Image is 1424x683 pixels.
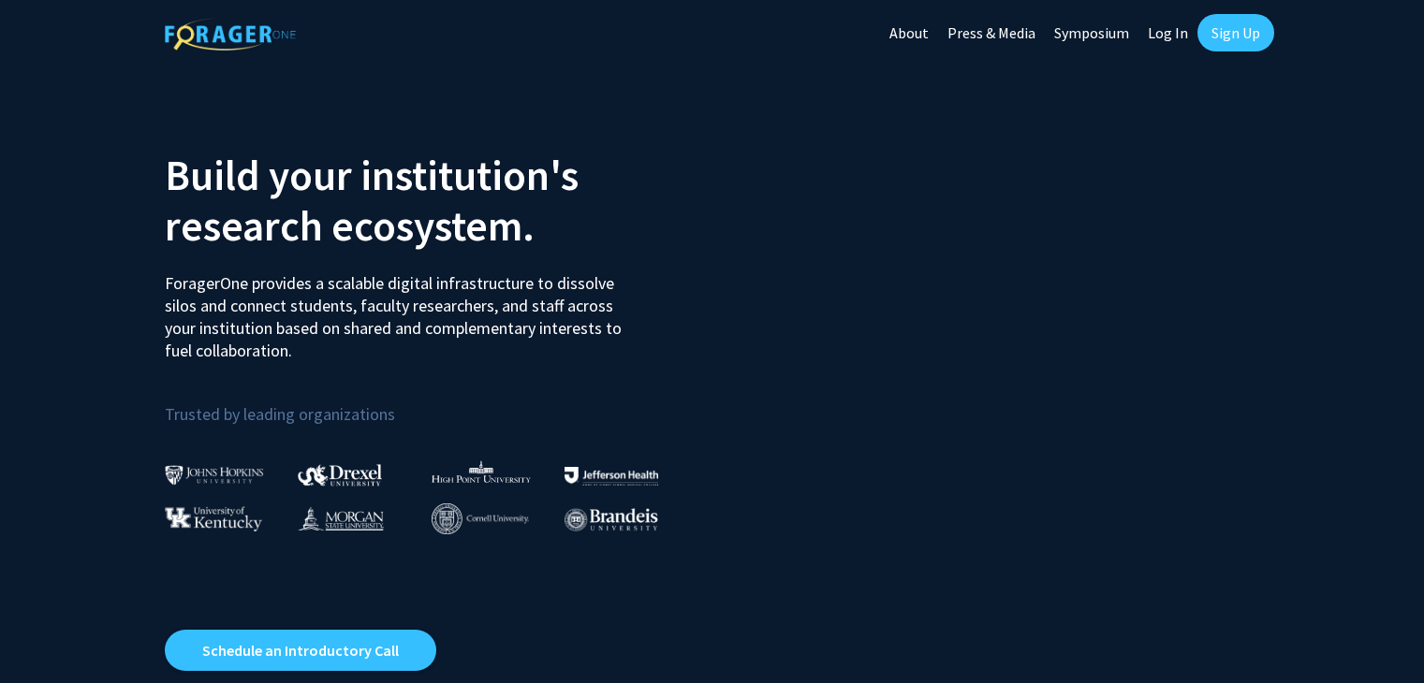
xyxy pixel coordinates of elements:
p: ForagerOne provides a scalable digital infrastructure to dissolve silos and connect students, fac... [165,258,635,362]
img: Morgan State University [298,506,384,530]
p: Trusted by leading organizations [165,377,698,429]
img: Cornell University [432,503,529,534]
img: Thomas Jefferson University [565,467,658,485]
img: ForagerOne Logo [165,18,296,51]
img: Brandeis University [565,508,658,531]
img: Drexel University [298,464,382,486]
img: University of Kentucky [165,506,262,531]
img: Johns Hopkins University [165,465,264,485]
img: High Point University [432,460,531,483]
h2: Build your institution's research ecosystem. [165,150,698,251]
a: Sign Up [1197,14,1274,51]
a: Opens in a new tab [165,630,436,671]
